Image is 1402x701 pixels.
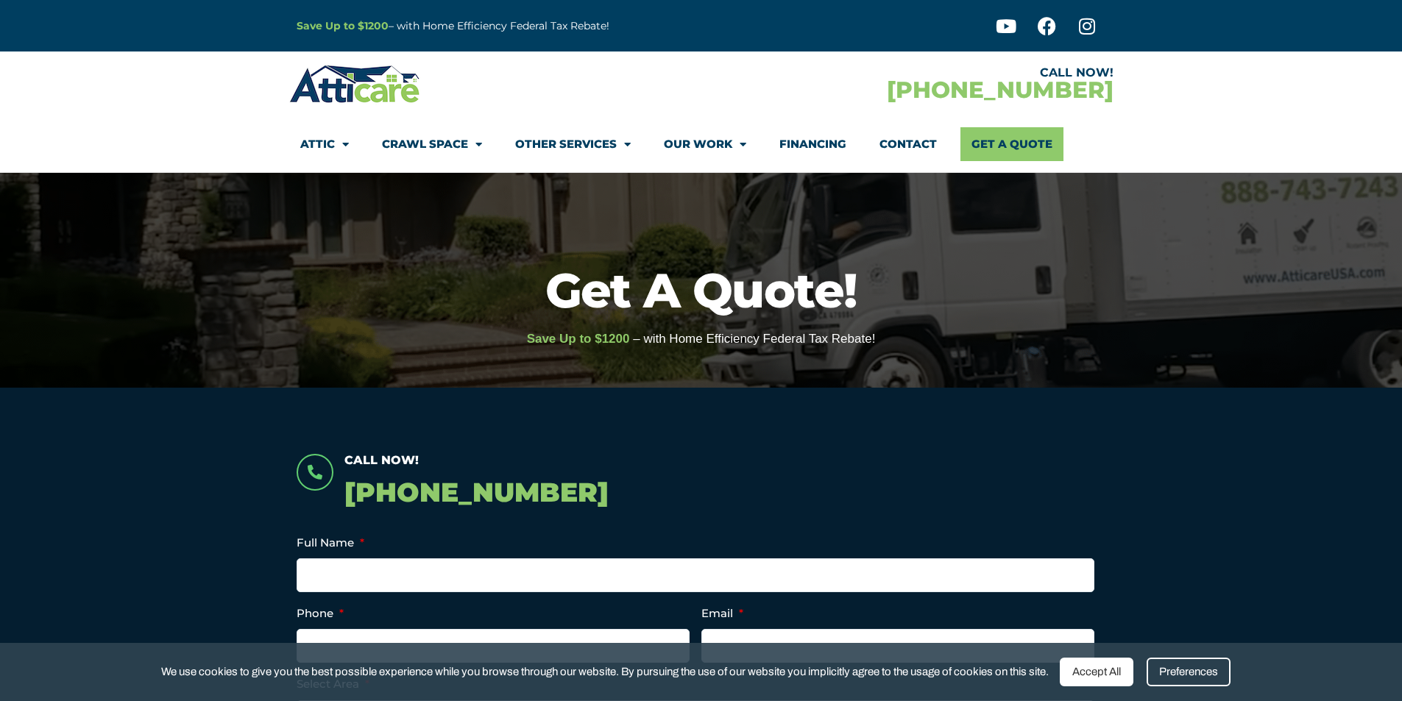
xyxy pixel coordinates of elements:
a: Save Up to $1200 [297,19,389,32]
span: Call Now! [344,453,419,467]
label: Full Name [297,535,364,550]
a: Contact [879,127,937,161]
label: Phone [297,606,344,621]
span: – with Home Efficiency Federal Tax Rebate! [633,332,875,346]
a: Financing [779,127,846,161]
nav: Menu [300,127,1102,161]
p: – with Home Efficiency Federal Tax Rebate! [297,18,773,35]
span: We use cookies to give you the best possible experience while you browse through our website. By ... [161,663,1049,681]
label: Email [701,606,743,621]
a: Our Work [664,127,746,161]
div: Accept All [1060,658,1133,686]
a: Crawl Space [382,127,482,161]
div: Preferences [1147,658,1231,686]
span: Save Up to $1200 [527,332,630,346]
h1: Get A Quote! [7,266,1395,314]
a: Get A Quote [960,127,1063,161]
div: CALL NOW! [701,67,1114,79]
a: Attic [300,127,349,161]
a: Other Services [515,127,631,161]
